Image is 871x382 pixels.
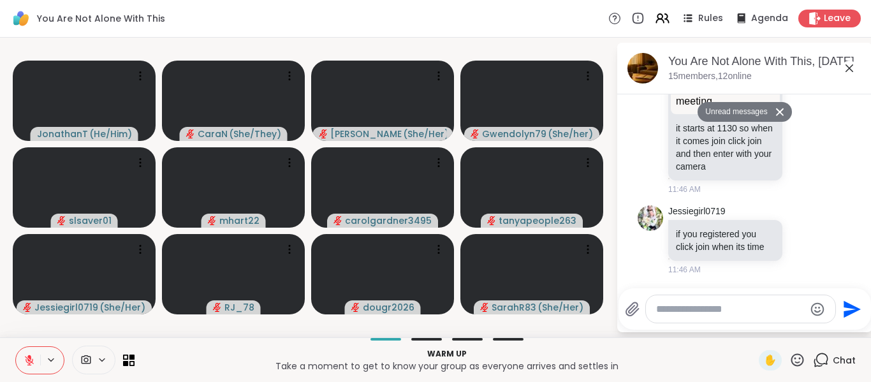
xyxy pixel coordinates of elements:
span: ( She/Her ) [538,301,583,314]
span: Agenda [751,12,788,25]
span: CaraN [198,128,228,140]
span: audio-muted [471,129,479,138]
button: Unread messages [698,102,771,122]
span: ( She/her ) [548,128,593,140]
div: You Are Not Alone With This, [DATE] [668,54,862,70]
p: 15 members, 12 online [668,70,752,83]
span: audio-muted [351,303,360,312]
span: You Are Not Alone With This [37,12,165,25]
span: ( He/Him ) [89,128,132,140]
span: [PERSON_NAME] [330,128,402,140]
span: ( She/Her ) [403,128,446,140]
span: Chat [833,354,856,367]
span: slsaver01 [69,214,112,227]
span: audio-muted [57,216,66,225]
span: audio-muted [23,303,32,312]
button: Send [836,295,865,323]
span: tanyapeople263 [499,214,576,227]
p: Take a moment to get to know your group as everyone arrives and settles in [142,360,751,372]
img: ShareWell Logomark [10,8,32,29]
span: audio-muted [213,303,222,312]
span: Leave [824,12,851,25]
img: https://sharewell-space-live.sfo3.digitaloceanspaces.com/user-generated/3602621c-eaa5-4082-863a-9... [638,205,663,231]
span: carolgardner3495 [345,214,432,227]
span: Gwendolyn79 [482,128,546,140]
span: dougr2026 [363,301,414,314]
span: Rules [698,12,723,25]
span: Jessiegirl0719 [34,301,98,314]
span: ✋ [764,353,777,368]
span: ( She/Her ) [99,301,145,314]
button: Emoji picker [810,302,825,317]
span: ( She/They ) [229,128,281,140]
span: SarahR83 [492,301,536,314]
span: audio-muted [333,216,342,225]
span: audio-muted [487,216,496,225]
span: audio-muted [208,216,217,225]
span: 11:46 AM [668,184,701,195]
span: audio-muted [480,303,489,312]
a: Jessiegirl0719 [668,205,726,218]
span: RJ_78 [224,301,254,314]
span: mhart22 [219,214,260,227]
p: it starts at 1130 so when it comes join click join and then enter with your camera [676,122,775,173]
span: audio-muted [319,129,328,138]
span: JonathanT [37,128,88,140]
p: Warm up [142,348,751,360]
p: if you registered you click join when its time [676,228,775,253]
span: audio-muted [186,129,195,138]
img: You Are Not Alone With This, Sep 06 [627,53,658,84]
textarea: Type your message [656,303,805,316]
span: 11:46 AM [668,264,701,275]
